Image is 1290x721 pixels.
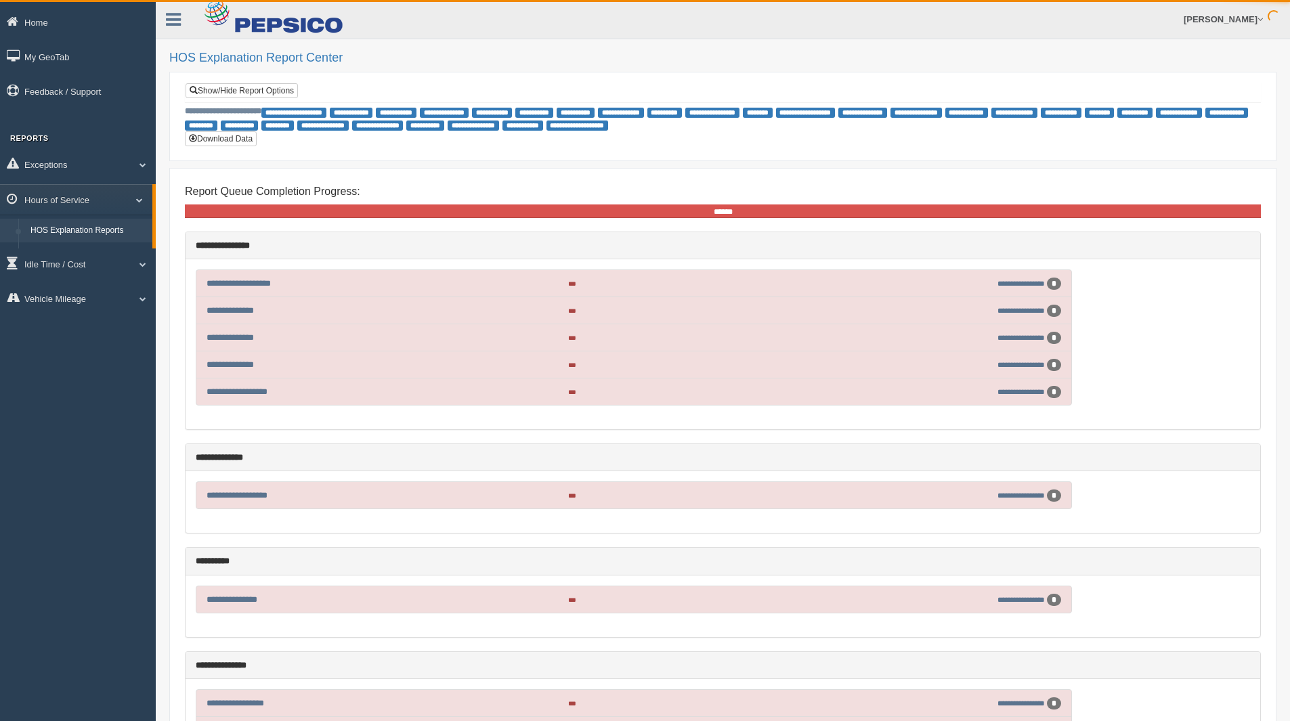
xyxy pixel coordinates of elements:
button: Download Data [185,131,257,146]
h4: Report Queue Completion Progress: [185,185,1261,198]
h2: HOS Explanation Report Center [169,51,1276,65]
a: Show/Hide Report Options [186,83,298,98]
a: HOS Violation Audit Reports [24,242,152,267]
a: HOS Explanation Reports [24,219,152,243]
